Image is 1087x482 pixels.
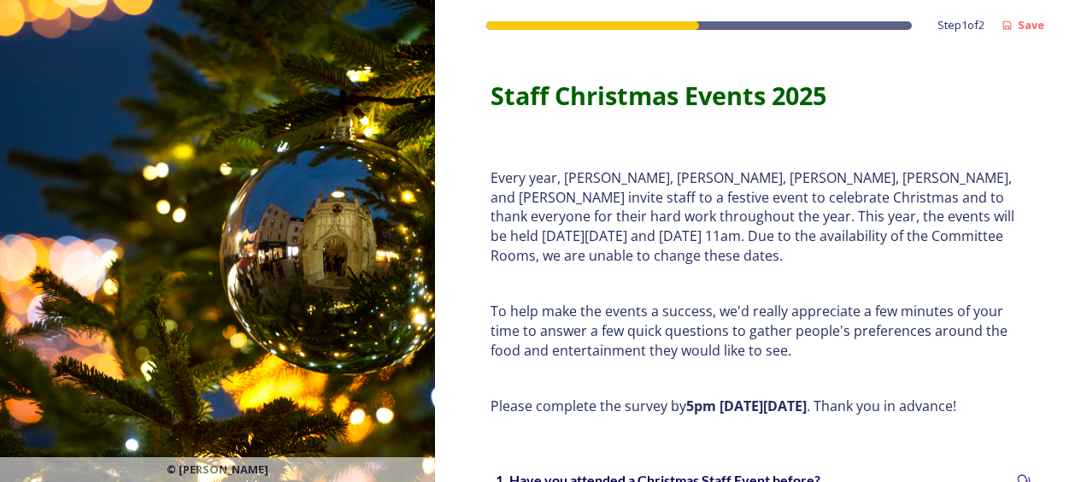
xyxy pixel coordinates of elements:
p: Every year, [PERSON_NAME], [PERSON_NAME], [PERSON_NAME], [PERSON_NAME], and [PERSON_NAME] invite ... [491,168,1031,266]
strong: Staff Christmas Events 2025 [491,79,826,112]
span: Step 1 of 2 [937,17,984,33]
span: © [PERSON_NAME] [167,461,268,478]
strong: Save [1018,17,1044,32]
p: To help make the events a success, we'd really appreciate a few minutes of your time to answer a ... [491,302,1031,360]
p: Please complete the survey by . Thank you in advance! [491,397,1031,416]
strong: 5pm [DATE][DATE] [686,397,807,415]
